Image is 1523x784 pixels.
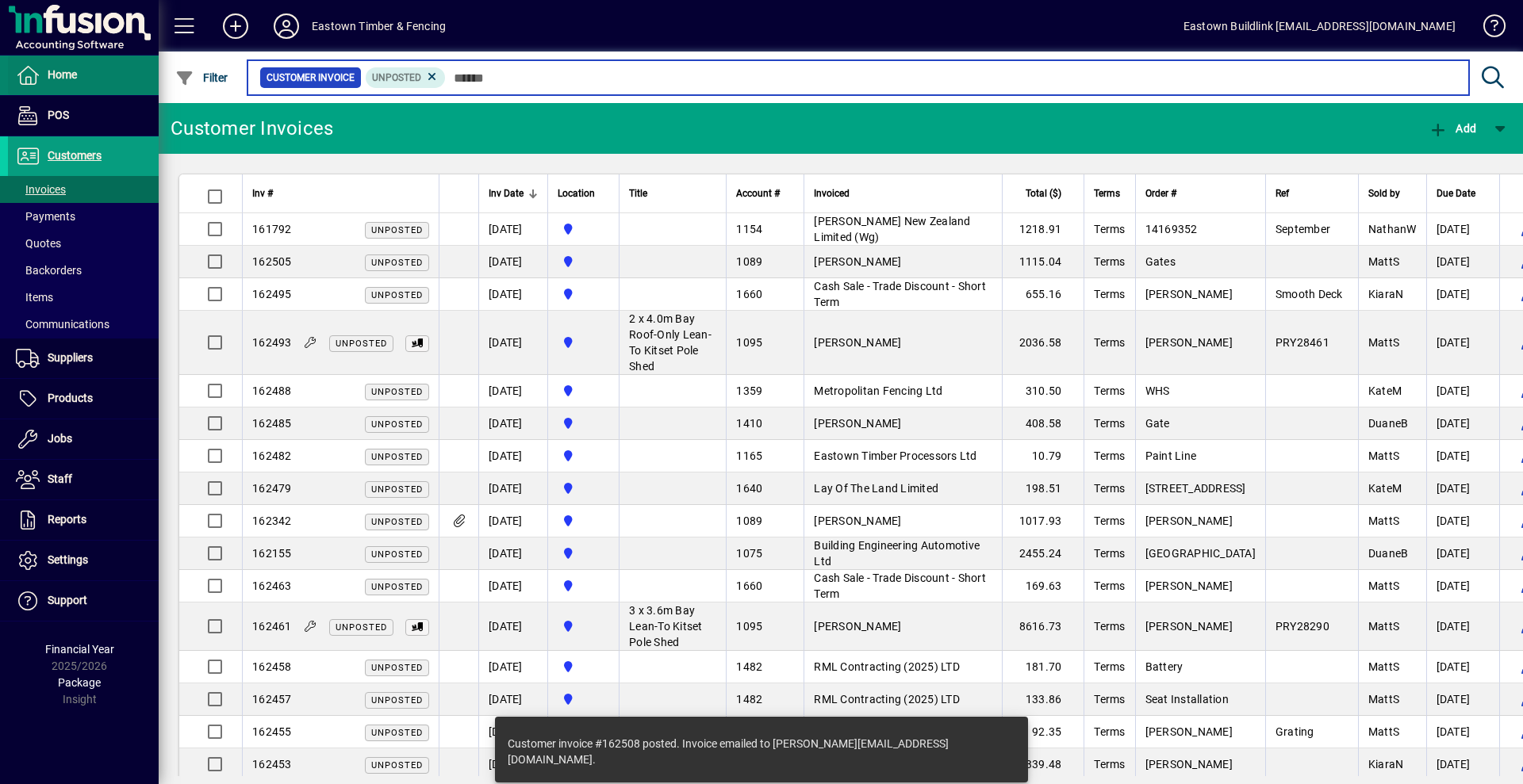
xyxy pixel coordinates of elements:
[558,185,595,202] span: Location
[558,545,609,562] span: Holyoake St
[629,604,703,648] span: 3 x 3.6m Bay Lean-To Kitset Pole Shed
[478,748,547,781] td: [DATE]
[8,581,159,621] a: Support
[1145,482,1246,495] span: [STREET_ADDRESS]
[558,415,609,432] span: Holyoake St
[478,651,547,683] td: [DATE]
[252,336,292,349] span: 162493
[814,417,901,430] span: [PERSON_NAME]
[1002,651,1084,683] td: 181.70
[558,285,609,303] span: Holyoake St
[1145,255,1176,268] span: Gates
[1426,213,1499,246] td: [DATE]
[1145,417,1170,430] span: Gate
[478,407,547,440] td: [DATE]
[629,185,647,202] span: Title
[1094,417,1125,430] span: Terms
[8,500,159,540] a: Reports
[1426,748,1499,781] td: [DATE]
[1426,407,1499,440] td: [DATE]
[252,547,292,560] span: 162155
[736,336,762,349] span: 1095
[1368,725,1399,738] span: MattS
[252,384,292,397] span: 162488
[16,318,109,331] span: Communications
[1368,620,1399,633] span: MattS
[252,223,292,235] span: 161792
[1145,223,1198,235] span: 14169352
[371,387,423,397] span: Unposted
[1426,716,1499,748] td: [DATE]
[736,223,762,235] span: 1154
[1426,278,1499,311] td: [DATE]
[1276,336,1329,349] span: PRY28461
[45,643,114,656] span: Financial Year
[1002,472,1084,505] td: 198.51
[814,336,901,349] span: [PERSON_NAME]
[478,375,547,407] td: [DATE]
[312,13,446,39] div: Eastown Timber & Fencing
[1094,185,1120,202] span: Terms
[336,338,387,349] span: Unposted
[736,693,762,706] span: 1482
[558,447,609,465] span: Holyoake St
[814,539,980,568] span: Building Engineering Automotive Ltd
[736,255,762,268] span: 1089
[8,284,159,311] a: Items
[1145,185,1176,202] span: Order #
[48,432,72,445] span: Jobs
[814,255,901,268] span: [PERSON_NAME]
[1002,311,1084,375] td: 2036.58
[16,264,82,277] span: Backorders
[252,255,292,268] span: 162505
[371,484,423,495] span: Unposted
[366,67,446,88] mat-chip: Customer Invoice Status: Unposted
[371,728,423,738] span: Unposted
[261,12,312,40] button: Profile
[1094,482,1125,495] span: Terms
[558,577,609,595] span: Holyoake St
[814,620,901,633] span: [PERSON_NAME]
[1094,693,1125,706] span: Terms
[252,417,292,430] span: 162485
[1368,288,1404,300] span: KiaraN
[1094,223,1125,235] span: Terms
[1368,482,1402,495] span: KateM
[1002,716,1084,748] td: 92.35
[478,602,547,651] td: [DATE]
[814,384,942,397] span: Metropolitan Fencing Ltd
[1368,449,1399,462] span: MattS
[371,582,423,592] span: Unposted
[48,351,93,364] span: Suppliers
[1437,185,1490,202] div: Due Date
[814,215,970,243] span: [PERSON_NAME] New Zealand Limited (Wg)
[1094,547,1125,560] span: Terms
[1276,223,1330,235] span: September
[558,480,609,497] span: Holyoake St
[371,225,423,235] span: Unposted
[16,210,75,223] span: Payments
[478,505,547,537] td: [DATE]
[252,288,292,300] span: 162495
[48,513,86,526] span: Reports
[478,440,547,472] td: [DATE]
[1094,336,1125,349] span: Terms
[372,72,421,83] span: Unposted
[1026,185,1061,202] span: Total ($)
[814,482,938,495] span: Lay Of The Land Limited
[1002,570,1084,602] td: 169.63
[1094,255,1125,268] span: Terms
[814,449,976,462] span: Eastown Timber Processors Ltd
[1002,748,1084,781] td: -339.48
[252,185,429,202] div: Inv #
[371,663,423,673] span: Unposted
[1145,514,1233,527] span: [PERSON_NAME]
[252,620,292,633] span: 162461
[1094,758,1125,771] span: Terms
[1368,660,1399,673] span: MattS
[1426,602,1499,651] td: [DATE]
[371,419,423,430] span: Unposted
[1426,472,1499,505] td: [DATE]
[371,549,423,560] span: Unposted
[1094,514,1125,527] span: Terms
